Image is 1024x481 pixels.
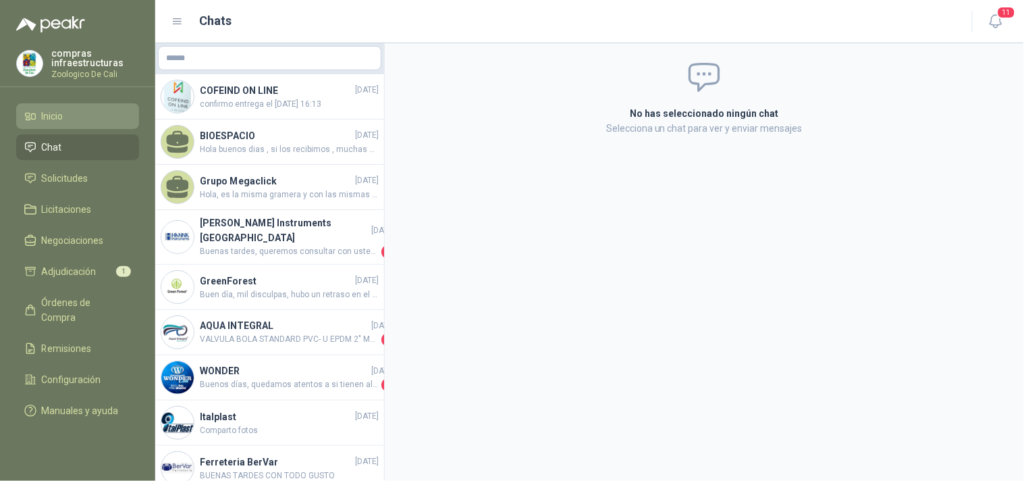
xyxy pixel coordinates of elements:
[200,424,379,437] span: Comparto fotos
[161,80,194,113] img: Company Logo
[16,16,85,32] img: Logo peakr
[200,188,379,201] span: Hola, es la misma gramera y con las mismas especificaciones ?
[16,166,139,191] a: Solicitudes
[161,221,194,253] img: Company Logo
[469,121,940,136] p: Selecciona un chat para ver y enviar mensajes
[155,74,384,120] a: Company LogoCOFEIND ON LINE[DATE]confirmo entrega el [DATE] 16:13
[42,295,126,325] span: Órdenes de Compra
[200,363,369,378] h4: WONDER
[42,202,92,217] span: Licitaciones
[200,216,369,245] h4: [PERSON_NAME] Instruments [GEOGRAPHIC_DATA]
[200,174,352,188] h4: Grupo Megaclick
[42,341,92,356] span: Remisiones
[155,310,384,355] a: Company LogoAQUA INTEGRAL[DATE]VALVULA BOLA STANDARD PVC- U EPDM 2" MA - REF. 36526 LASTIMOSAMENT...
[200,128,352,143] h4: BIOESPACIO
[381,245,395,259] span: 1
[42,233,104,248] span: Negociaciones
[200,245,379,259] span: Buenas tardes, queremos consultar con ustedes si van adquirir el medidor, esta semana tenemos una...
[371,320,395,332] span: [DATE]
[155,210,384,265] a: Company Logo[PERSON_NAME] Instruments [GEOGRAPHIC_DATA][DATE]Buenas tardes, queremos consultar co...
[355,455,379,468] span: [DATE]
[16,197,139,222] a: Licitaciones
[200,455,352,470] h4: Ferreteria BerVar
[116,266,131,277] span: 1
[355,174,379,187] span: [DATE]
[16,398,139,424] a: Manuales y ayuda
[469,106,940,121] h2: No has seleccionado ningún chat
[355,129,379,142] span: [DATE]
[16,336,139,361] a: Remisiones
[155,355,384,401] a: Company LogoWONDER[DATE]Buenos días, quedamos atentos a si tienen alguna duda adicional1
[355,410,379,423] span: [DATE]
[161,407,194,439] img: Company Logo
[371,365,395,378] span: [DATE]
[200,11,232,30] h1: Chats
[200,98,379,111] span: confirmo entrega el [DATE] 16:13
[200,333,379,347] span: VALVULA BOLA STANDARD PVC- U EPDM 2" MA - REF. 36526 LASTIMOSAMENTE, NO MANEJAMOS FT DDE ACCESORIOS.
[200,274,352,288] h4: GreenForest
[42,171,88,186] span: Solicitudes
[155,165,384,210] a: Grupo Megaclick[DATE]Hola, es la misma gramera y con las mismas especificaciones ?
[355,274,379,287] span: [DATE]
[51,49,139,68] p: compras infraestructuras
[42,109,63,124] span: Inicio
[42,372,101,387] span: Configuración
[200,378,379,392] span: Buenos días, quedamos atentos a si tienen alguna duda adicional
[51,70,139,78] p: Zoologico De Cali
[42,140,62,155] span: Chat
[381,333,395,347] span: 1
[16,367,139,393] a: Configuración
[155,120,384,165] a: BIOESPACIO[DATE]Hola buenos dias , si los recibimos , muchas gracias
[381,378,395,392] span: 1
[155,265,384,310] a: Company LogoGreenForest[DATE]Buen día, mil disculpas, hubo un retraso en el stock, pero el día de...
[161,271,194,303] img: Company Logo
[200,409,352,424] h4: Italplast
[200,143,379,156] span: Hola buenos dias , si los recibimos , muchas gracias
[17,51,43,76] img: Company Logo
[997,6,1016,19] span: 11
[16,228,139,253] a: Negociaciones
[161,361,194,394] img: Company Logo
[42,403,119,418] span: Manuales y ayuda
[983,9,1008,34] button: 11
[16,103,139,129] a: Inicio
[161,316,194,349] img: Company Logo
[155,401,384,446] a: Company LogoItalplast[DATE]Comparto fotos
[200,318,369,333] h4: AQUA INTEGRAL
[16,259,139,284] a: Adjudicación1
[371,224,395,237] span: [DATE]
[42,264,97,279] span: Adjudicación
[355,84,379,97] span: [DATE]
[200,288,379,301] span: Buen día, mil disculpas, hubo un retraso en el stock, pero el día de [DATE] se despachó el produc...
[16,134,139,160] a: Chat
[16,290,139,330] a: Órdenes de Compra
[200,83,352,98] h4: COFEIND ON LINE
